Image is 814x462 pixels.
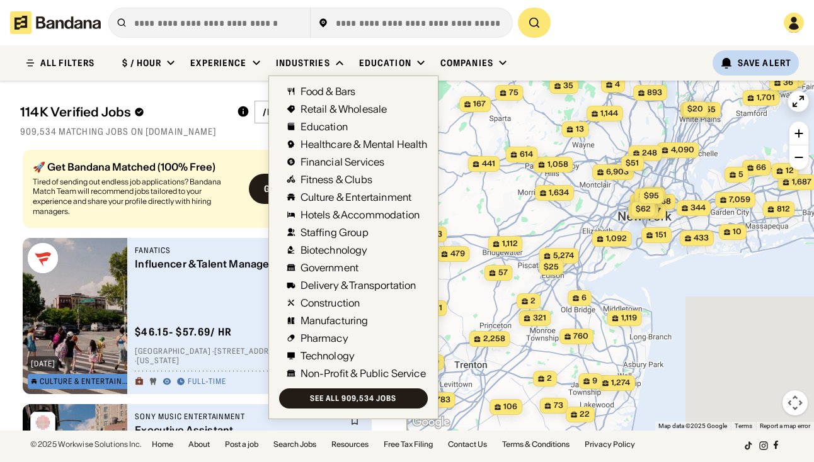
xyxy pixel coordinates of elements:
div: Biotechnology [301,245,368,255]
div: [GEOGRAPHIC_DATA] · [STREET_ADDRESS][PERSON_NAME] · [US_STATE] [135,346,364,366]
span: 1,058 [547,159,568,170]
span: 321 [533,313,546,324]
div: Hotels & Accommodation [301,210,420,220]
span: 1,119 [621,313,637,324]
div: $ / hour [122,57,161,69]
span: $95 [644,191,659,200]
div: Staffing Group [301,227,369,237]
a: Search Jobs [273,441,316,448]
span: 2 [547,373,552,384]
div: Financial Services [301,157,385,167]
div: 🚀 Get Bandana Matched (100% Free) [33,162,239,172]
span: 35 [563,81,573,91]
span: 1,092 [606,234,627,244]
span: 36 [783,77,793,88]
a: Home [152,441,173,448]
div: Culture & Entertainment [40,378,129,385]
img: Fanatics logo [28,243,58,273]
div: Experience [190,57,246,69]
span: 75 [509,87,519,98]
span: 1,634 [549,188,569,198]
a: Resources [331,441,369,448]
span: 1,701 [757,93,775,103]
div: Food & Bars [301,86,356,96]
span: $51 [626,158,639,167]
div: 114K Verified Jobs [20,104,227,120]
span: 73 [554,400,563,411]
img: Sony Music Entertainment logo [28,409,58,439]
button: Map camera controls [782,390,808,415]
div: $ 46.15 - $57.69 / hr [135,325,232,339]
div: Manufacturing [301,315,369,325]
div: Government [301,262,359,273]
span: 433 [694,233,709,244]
span: 760 [573,331,588,342]
a: Privacy Policy [585,441,635,448]
div: See all 909,534 jobs [310,395,396,402]
span: $20 [687,104,703,113]
span: 6,903 [606,167,629,177]
span: 783 [436,395,450,405]
span: 1,274 [611,378,630,388]
div: Fitness & Clubs [301,174,372,184]
span: 479 [450,249,465,259]
span: $66 [639,191,654,200]
div: Education [359,57,411,69]
span: 2,258 [483,334,505,344]
span: 441 [482,159,495,169]
div: Influencer & Talent Manager [135,258,343,270]
img: Google [410,414,452,431]
span: $25 [544,262,559,271]
span: 1,687 [792,177,811,188]
a: Post a job [225,441,258,448]
div: grid [20,145,387,431]
div: Education [301,121,348,132]
span: 4,090 [671,145,694,155]
span: 12 [786,166,794,176]
div: Retail & Wholesale [301,104,387,114]
div: Get job matches [264,184,347,193]
a: Contact Us [448,441,487,448]
span: $62 [636,204,651,213]
div: Sony Music Entertainment [135,412,343,422]
div: Delivery & Transportation [301,280,416,290]
div: Companies [440,57,493,69]
span: 6 [582,293,587,303]
div: Tired of sending out endless job applications? Bandana Match Team will recommend jobs tailored to... [33,177,239,216]
a: About [188,441,210,448]
span: Map data ©2025 Google [658,422,727,429]
span: 893 [647,87,662,98]
a: Terms (opens in new tab) [735,422,752,429]
div: Non-Profit & Public Service [301,368,426,378]
span: 57 [498,268,508,278]
span: 151 [655,230,667,240]
span: 1,112 [502,239,518,249]
div: Culture & Entertainment [301,192,412,202]
div: Construction [301,298,360,308]
div: ALL FILTERS [40,59,95,67]
div: Fanatics [135,245,343,256]
span: 167 [473,99,486,110]
span: 10 [733,227,742,237]
a: Open this area in Google Maps (opens a new window) [410,414,452,431]
span: 344 [691,203,706,213]
span: 22 [580,409,590,420]
div: Pharmacy [301,333,348,343]
span: 9 [592,376,597,386]
div: Full-time [188,377,226,387]
a: Terms & Conditions [502,441,570,448]
span: 2 [530,296,536,307]
span: 7,059 [729,194,750,205]
div: Executive Assistant [135,424,343,436]
span: 614 [520,149,533,160]
span: 812 [777,204,790,215]
span: 13 [576,124,584,135]
span: 1,144 [600,108,618,119]
span: 106 [503,402,517,412]
div: 909,534 matching jobs on [DOMAIN_NAME] [20,126,387,137]
span: 66 [756,162,766,173]
span: 5,274 [553,251,574,261]
img: Bandana logotype [10,11,101,34]
div: © 2025 Workwise Solutions Inc. [30,441,142,448]
a: Free Tax Filing [384,441,433,448]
